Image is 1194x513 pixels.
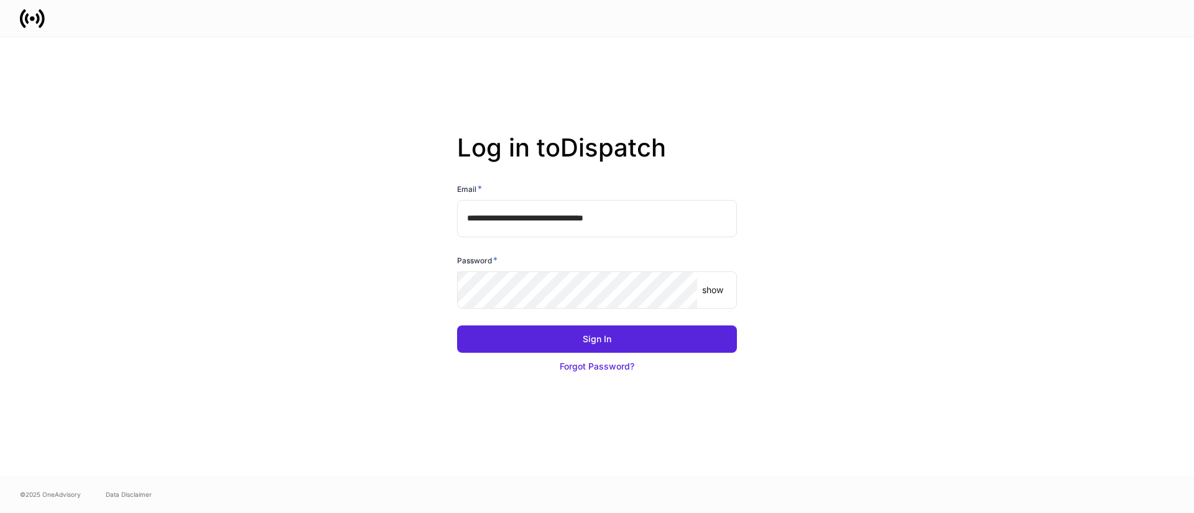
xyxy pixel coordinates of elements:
[457,183,482,195] h6: Email
[560,360,634,373] div: Forgot Password?
[106,489,152,499] a: Data Disclaimer
[457,254,497,266] h6: Password
[583,333,611,345] div: Sign In
[20,489,81,499] span: © 2025 OneAdvisory
[457,353,737,380] button: Forgot Password?
[702,284,723,296] p: show
[457,325,737,353] button: Sign In
[457,133,737,183] h2: Log in to Dispatch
